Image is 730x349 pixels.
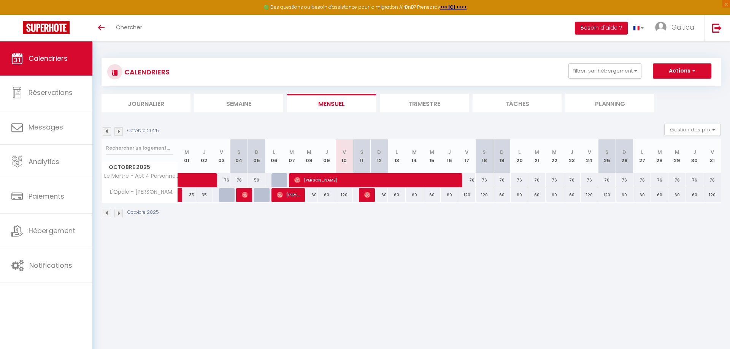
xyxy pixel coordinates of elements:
[528,173,546,187] div: 76
[476,173,493,187] div: 76
[318,139,335,173] th: 09
[248,139,265,173] th: 05
[668,173,686,187] div: 76
[102,162,178,173] span: Octobre 2025
[370,139,388,173] th: 12
[318,188,335,202] div: 60
[110,15,148,41] a: Chercher
[651,139,668,173] th: 28
[703,188,721,202] div: 120
[511,173,528,187] div: 76
[277,188,300,202] span: [PERSON_NAME]
[237,148,241,156] abbr: S
[448,148,451,156] abbr: J
[370,188,388,202] div: 60
[195,139,213,173] th: 02
[29,157,59,166] span: Analytics
[343,148,346,156] abbr: V
[482,148,486,156] abbr: S
[668,188,686,202] div: 60
[570,148,573,156] abbr: J
[693,148,696,156] abbr: J
[242,188,248,202] span: [PERSON_NAME]
[307,148,311,156] abbr: M
[335,188,353,202] div: 120
[546,173,563,187] div: 76
[493,188,511,202] div: 60
[106,141,173,155] input: Rechercher un logement...
[476,139,493,173] th: 18
[686,173,703,187] div: 76
[528,139,546,173] th: 21
[671,22,695,32] span: Gatica
[598,139,616,173] th: 25
[265,139,283,173] th: 06
[649,15,704,41] a: ... Gatica
[29,88,73,97] span: Réservations
[651,188,668,202] div: 60
[388,188,405,202] div: 60
[575,22,628,35] button: Besoin d'aide ?
[712,23,722,33] img: logout
[423,139,441,173] th: 15
[430,148,434,156] abbr: M
[440,4,467,10] strong: >>> ICI <<<<
[622,148,626,156] abbr: D
[102,94,190,112] li: Journalier
[500,148,504,156] abbr: D
[335,139,353,173] th: 10
[294,173,457,187] span: [PERSON_NAME]
[655,22,667,33] img: ...
[616,188,633,202] div: 60
[283,139,300,173] th: 07
[633,188,651,202] div: 60
[406,139,423,173] th: 14
[458,139,476,173] th: 17
[300,139,318,173] th: 08
[406,188,423,202] div: 60
[29,261,72,270] span: Notifications
[703,139,721,173] th: 31
[657,148,662,156] abbr: M
[423,188,441,202] div: 60
[563,173,581,187] div: 76
[178,188,182,202] a: [PERSON_NAME]
[641,148,643,156] abbr: L
[388,139,405,173] th: 13
[178,139,195,173] th: 01
[563,188,581,202] div: 60
[353,139,370,173] th: 11
[255,148,259,156] abbr: D
[511,139,528,173] th: 20
[518,148,521,156] abbr: L
[230,173,248,187] div: 76
[588,148,591,156] abbr: V
[703,173,721,187] div: 76
[380,94,469,112] li: Trimestre
[605,148,609,156] abbr: S
[711,148,714,156] abbr: V
[29,122,63,132] span: Messages
[581,173,598,187] div: 76
[633,139,651,173] th: 27
[412,148,417,156] abbr: M
[686,188,703,202] div: 60
[203,148,206,156] abbr: J
[23,21,70,34] img: Super Booking
[194,94,283,112] li: Semaine
[546,139,563,173] th: 22
[528,188,546,202] div: 60
[563,139,581,173] th: 23
[598,188,616,202] div: 120
[465,148,468,156] abbr: V
[103,173,179,179] span: Le Martre - Apt 4 Personnes, 2 ch, avec [PERSON_NAME]
[122,63,170,81] h3: CALENDRIERS
[565,94,654,112] li: Planning
[360,148,363,156] abbr: S
[273,148,275,156] abbr: L
[581,188,598,202] div: 120
[581,139,598,173] th: 24
[458,173,476,187] div: 76
[289,148,294,156] abbr: M
[287,94,376,112] li: Mensuel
